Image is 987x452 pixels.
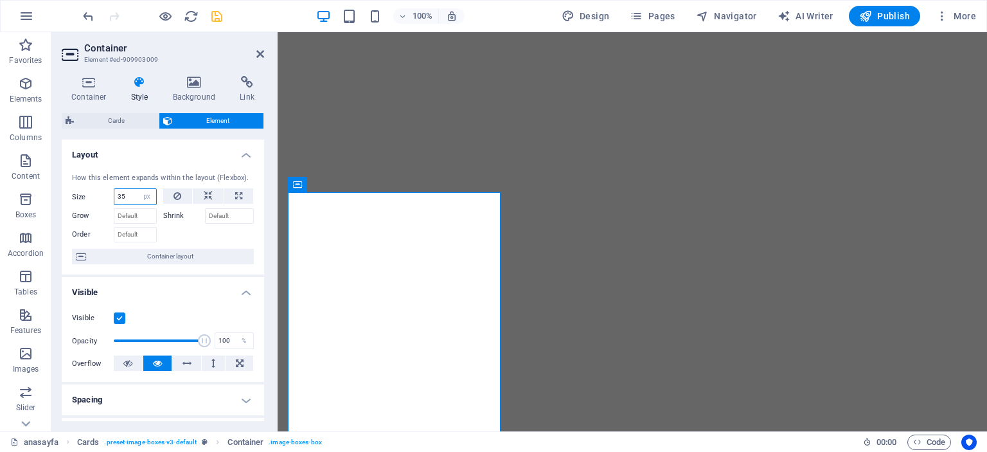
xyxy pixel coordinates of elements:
button: Design [556,6,615,26]
h4: Style [121,76,163,103]
p: Features [10,325,41,336]
button: Element [159,113,263,129]
p: Favorites [9,55,42,66]
button: Navigator [691,6,762,26]
h6: Session time [863,435,897,450]
h4: Border [62,418,264,449]
input: Default [114,227,157,242]
input: Default [114,208,157,224]
i: Save (Ctrl+S) [209,9,224,24]
span: Click to select. Double-click to edit [227,435,263,450]
button: More [930,6,981,26]
span: AI Writer [778,10,833,23]
label: Size [72,194,114,201]
label: Overflow [72,356,114,372]
label: Opacity [72,338,114,345]
button: 100% [393,8,439,24]
h6: 100% [413,8,433,24]
p: Slider [16,402,36,413]
input: Default [205,208,254,224]
button: Container layout [72,249,254,264]
button: AI Writer [772,6,839,26]
button: Usercentrics [961,435,977,450]
h4: Container [62,76,121,103]
button: Cards [62,113,159,129]
span: Pages [630,10,675,23]
p: Columns [10,132,42,143]
label: Visible [72,311,114,326]
div: % [235,333,253,348]
p: Elements [10,94,42,104]
button: undo [80,8,96,24]
span: Cards [78,113,155,129]
button: Pages [625,6,680,26]
h4: Background [163,76,231,103]
p: Content [12,171,40,181]
h3: Element #ed-909903009 [84,54,238,66]
button: Code [907,435,951,450]
span: More [936,10,976,23]
div: Design (Ctrl+Alt+Y) [556,6,615,26]
h4: Link [230,76,264,103]
label: Grow [72,208,114,224]
nav: breadcrumb [77,435,322,450]
h4: Spacing [62,384,264,415]
label: Shrink [163,208,205,224]
i: This element is a customizable preset [202,438,208,446]
button: save [209,8,224,24]
span: Element [176,113,260,129]
span: Design [562,10,610,23]
p: Images [13,364,39,374]
span: . preset-image-boxes-v3-default [104,435,197,450]
button: Publish [849,6,920,26]
i: Undo: Change width (Ctrl+Z) [81,9,96,24]
span: : [885,437,887,447]
h4: Visible [62,277,264,300]
span: Click to select. Double-click to edit [77,435,99,450]
p: Tables [14,287,37,297]
span: Code [913,435,945,450]
button: reload [183,8,199,24]
i: On resize automatically adjust zoom level to fit chosen device. [446,10,458,22]
p: Accordion [8,248,44,258]
label: Order [72,227,114,242]
h4: Layout [62,140,264,163]
p: Boxes [15,210,37,220]
h2: Container [84,42,264,54]
span: Navigator [696,10,757,23]
a: Click to cancel selection. Double-click to open Pages [10,435,58,450]
span: Container layout [90,249,250,264]
i: Reload page [184,9,199,24]
span: 00 00 [876,435,896,450]
span: . image-boxes-box [269,435,322,450]
div: How this element expands within the layout (Flexbox). [72,173,254,184]
span: Publish [859,10,910,23]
